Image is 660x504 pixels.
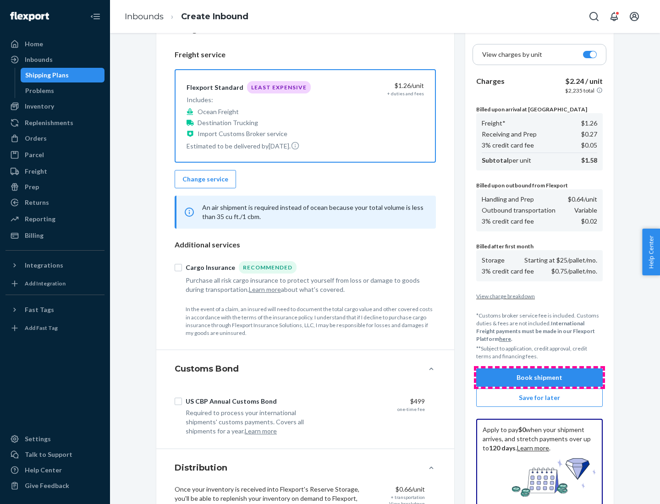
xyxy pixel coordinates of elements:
[482,141,534,150] p: 3% credit card fee
[187,83,243,92] div: Flexport Standard
[187,141,311,151] p: Estimated to be delivered by [DATE] .
[175,462,227,474] h4: Distribution
[175,240,436,250] p: Additional services
[625,7,643,26] button: Open account menu
[482,267,534,276] p: 3% credit card fee
[25,450,72,459] div: Talk to Support
[482,50,542,59] p: View charges by unit
[5,148,104,162] a: Parcel
[25,261,63,270] div: Integrations
[186,263,235,272] div: Cargo Insurance
[476,312,603,343] p: *Customs broker service fee is included. Customs duties & fees are not included.
[5,463,104,477] a: Help Center
[25,150,44,159] div: Parcel
[25,214,55,224] div: Reporting
[5,37,104,51] a: Home
[5,478,104,493] button: Give Feedback
[482,256,505,265] p: Storage
[245,427,277,436] button: Learn more
[25,167,47,176] div: Freight
[642,229,660,275] button: Help Center
[5,432,104,446] a: Settings
[581,217,597,226] p: $0.02
[396,485,425,494] p: $0.66/unit
[482,156,531,165] p: per unit
[476,181,603,189] p: Billed upon outbound from Flexport
[175,49,436,60] p: Freight service
[585,7,603,26] button: Open Search Box
[117,3,256,30] ol: breadcrumbs
[186,276,425,294] div: Purchase all risk cargo insurance to protect yourself from loss or damage to goods during transpo...
[482,130,537,139] p: Receiving and Prep
[524,256,597,265] p: Starting at $25/pallet/mo.
[476,320,595,342] b: International Freight payments must be made in our Flexport Platform .
[175,264,182,271] input: Cargo InsuranceRecommended
[476,368,603,387] button: Book shipment
[5,212,104,226] a: Reporting
[391,494,425,500] div: + transportation
[239,261,297,274] div: Recommended
[518,426,526,433] b: $0
[483,425,596,453] p: Apply to pay when your shipment arrives, and stretch payments over up to . .
[329,81,424,90] div: $1.26 /unit
[489,444,516,452] b: 120 days
[5,302,104,317] button: Fast Tags
[581,119,597,128] p: $1.26
[605,7,623,26] button: Open notifications
[476,242,603,250] p: Billed after first month
[198,118,258,127] p: Destination Trucking
[198,107,239,116] p: Ocean Freight
[482,217,534,226] p: 3% credit card fee
[551,267,597,276] p: $0.75/pallet/mo.
[249,285,281,294] button: Learn more
[25,305,54,314] div: Fast Tags
[574,206,597,215] p: Variable
[330,397,425,406] div: $499
[5,164,104,179] a: Freight
[25,481,69,490] div: Give Feedback
[25,324,58,332] div: Add Fast Tag
[25,231,44,240] div: Billing
[186,397,277,406] div: US CBP Annual Customs Bond
[175,170,236,188] button: Change service
[25,118,73,127] div: Replenishments
[581,141,597,150] p: $0.05
[25,71,69,80] div: Shipping Plans
[476,292,603,300] button: View charge breakdown
[5,52,104,67] a: Inbounds
[198,129,287,138] p: Import Customs Broker service
[387,90,424,97] div: + duties and fees
[568,195,597,204] p: $0.64 /unit
[10,12,49,21] img: Flexport logo
[187,95,311,104] p: Includes:
[482,156,509,164] b: Subtotal
[5,195,104,210] a: Returns
[25,182,39,192] div: Prep
[5,276,104,291] a: Add Integration
[482,206,555,215] p: Outbound transportation
[5,228,104,243] a: Billing
[5,180,104,194] a: Prep
[181,11,248,22] a: Create Inbound
[86,7,104,26] button: Close Navigation
[581,130,597,139] p: $0.27
[25,39,43,49] div: Home
[175,363,239,375] h4: Customs Bond
[247,81,311,93] div: Least Expensive
[5,321,104,335] a: Add Fast Tag
[25,86,54,95] div: Problems
[5,447,104,462] a: Talk to Support
[517,444,549,452] a: Learn more
[565,87,594,94] p: $2,235 total
[482,195,534,204] p: Handling and Prep
[5,99,104,114] a: Inventory
[581,156,597,165] p: $1.58
[25,102,54,111] div: Inventory
[186,305,436,337] p: In the event of a claim, an insured will need to document the total cargo value and other covered...
[397,406,425,412] div: one-time fee
[476,105,603,113] p: Billed upon arrival at [GEOGRAPHIC_DATA]
[482,119,506,128] p: Freight*
[175,398,182,405] input: US CBP Annual Customs Bond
